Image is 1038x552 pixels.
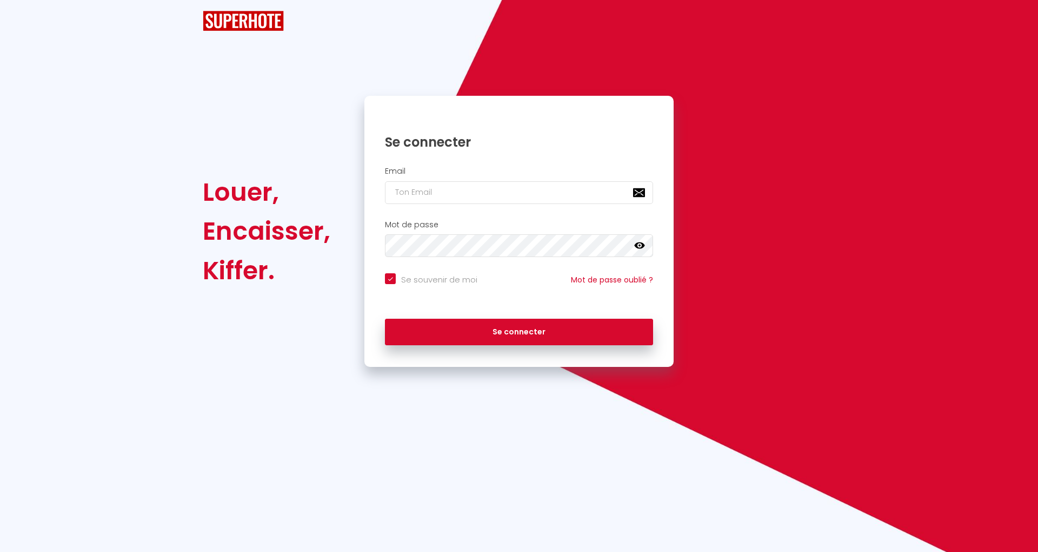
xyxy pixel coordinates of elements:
div: Encaisser, [203,212,330,251]
h2: Email [385,167,653,176]
button: Ouvrir le widget de chat LiveChat [9,4,41,37]
h2: Mot de passe [385,220,653,229]
div: Louer, [203,173,330,212]
img: SuperHote logo [203,11,284,31]
input: Ton Email [385,181,653,204]
button: Se connecter [385,319,653,346]
h1: Se connecter [385,134,653,150]
div: Kiffer. [203,251,330,290]
a: Mot de passe oublié ? [571,274,653,285]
